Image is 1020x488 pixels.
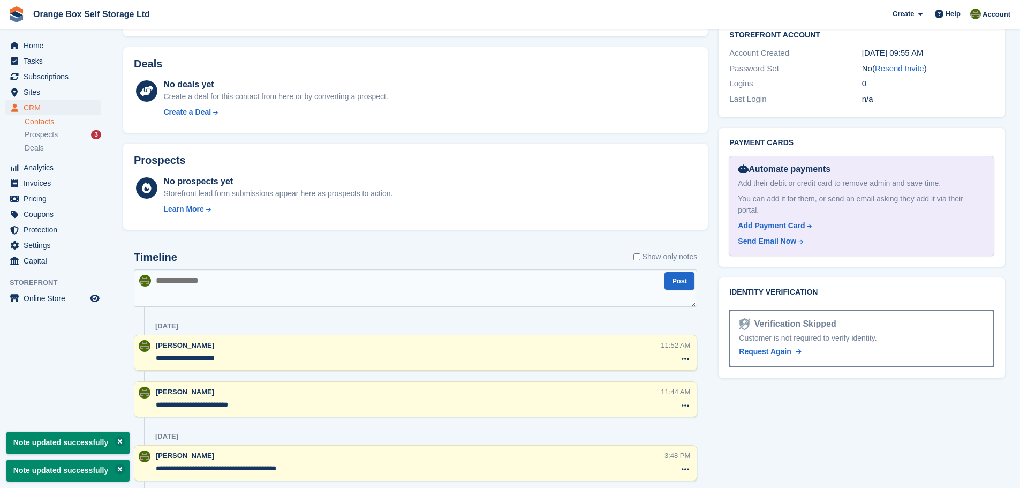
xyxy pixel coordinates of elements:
[5,85,101,100] a: menu
[739,318,750,330] img: Identity Verification Ready
[5,38,101,53] a: menu
[163,107,211,118] div: Create a Deal
[750,318,836,331] div: Verification Skipped
[25,129,101,140] a: Prospects 3
[729,288,994,297] h2: Identity verification
[5,207,101,222] a: menu
[739,333,984,344] div: Customer is not required to verify identity.
[88,292,101,305] a: Preview store
[5,176,101,191] a: menu
[163,204,203,215] div: Learn More
[729,139,994,147] h2: Payment cards
[875,64,924,73] a: Resend Invite
[24,54,88,69] span: Tasks
[24,69,88,84] span: Subscriptions
[156,452,214,460] span: [PERSON_NAME]
[24,291,88,306] span: Online Store
[862,47,994,59] div: [DATE] 09:55 AM
[862,93,994,106] div: n/a
[729,29,994,40] h2: Storefront Account
[738,193,985,216] div: You can add it for them, or send an email asking they add it via their portal.
[163,188,392,199] div: Storefront lead form submissions appear here as prospects to action.
[5,100,101,115] a: menu
[6,432,130,454] p: Note updated successfully
[633,251,698,262] label: Show only notes
[163,78,388,91] div: No deals yet
[155,432,178,441] div: [DATE]
[139,387,150,399] img: Pippa White
[5,160,101,175] a: menu
[24,191,88,206] span: Pricing
[29,5,154,23] a: Orange Box Self Storage Ltd
[24,160,88,175] span: Analytics
[664,451,690,461] div: 3:48 PM
[862,63,994,75] div: No
[24,238,88,253] span: Settings
[738,163,985,176] div: Automate payments
[24,85,88,100] span: Sites
[9,6,25,22] img: stora-icon-8386f47178a22dfd0bd8f6a31ec36ba5ce8667c1dd55bd0f319d3a0aa187defe.svg
[24,222,88,237] span: Protection
[134,154,186,167] h2: Prospects
[5,191,101,206] a: menu
[738,178,985,189] div: Add their debit or credit card to remove admin and save time.
[24,38,88,53] span: Home
[738,220,805,231] div: Add Payment Card
[872,64,927,73] span: ( )
[25,130,58,140] span: Prospects
[738,220,981,231] a: Add Payment Card
[661,387,690,397] div: 11:44 AM
[739,346,801,357] a: Request Again
[5,291,101,306] a: menu
[24,207,88,222] span: Coupons
[25,117,101,127] a: Contacts
[163,204,392,215] a: Learn More
[24,100,88,115] span: CRM
[91,130,101,139] div: 3
[893,9,914,19] span: Create
[156,388,214,396] span: [PERSON_NAME]
[139,451,150,462] img: Pippa White
[163,107,388,118] a: Create a Deal
[10,277,107,288] span: Storefront
[25,143,44,153] span: Deals
[729,93,862,106] div: Last Login
[729,63,862,75] div: Password Set
[738,236,796,247] div: Send Email Now
[6,460,130,482] p: Note updated successfully
[729,47,862,59] div: Account Created
[664,272,694,290] button: Post
[134,58,162,70] h2: Deals
[163,175,392,188] div: No prospects yet
[25,142,101,154] a: Deals
[24,176,88,191] span: Invoices
[983,9,1010,20] span: Account
[155,322,178,331] div: [DATE]
[5,54,101,69] a: menu
[970,9,981,19] img: Pippa White
[156,341,214,349] span: [PERSON_NAME]
[739,347,791,356] span: Request Again
[633,251,640,262] input: Show only notes
[946,9,961,19] span: Help
[729,78,862,90] div: Logins
[134,251,177,264] h2: Timeline
[661,340,690,350] div: 11:52 AM
[139,275,151,287] img: Pippa White
[5,253,101,268] a: menu
[862,78,994,90] div: 0
[5,222,101,237] a: menu
[163,91,388,102] div: Create a deal for this contact from here or by converting a prospect.
[5,69,101,84] a: menu
[24,253,88,268] span: Capital
[5,238,101,253] a: menu
[139,340,150,352] img: Pippa White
